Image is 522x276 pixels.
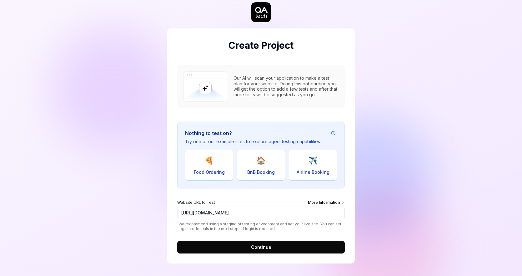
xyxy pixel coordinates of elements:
[237,150,285,181] button: 🏠BnB Booking
[247,169,275,175] span: BnB Booking
[308,155,318,166] span: ✈️
[177,207,345,219] input: Website URL to TestMore Information
[256,155,266,166] span: 🏠
[185,129,320,137] h3: Nothing to test on?
[204,155,214,166] span: 🍕
[329,129,337,137] button: Example attribution information
[289,150,337,181] button: ✈️Airline Booking
[251,244,271,250] span: Continue
[233,75,339,97] div: Our AI will scan your application to make a test plan for your website. During this onboarding yo...
[297,169,329,175] span: Airline Booking
[177,200,215,207] span: Website URL to Test
[177,38,345,53] h2: Create Project
[185,138,320,145] p: Try one of our example sites to explore agent testing capabilities
[308,200,345,207] div: More Information
[194,169,225,175] span: Food Ordering
[177,241,345,253] button: Continue
[177,222,345,231] span: We recommend using a staging or testing environment and not your live site. You can set login cre...
[185,150,233,181] button: 🍕Food Ordering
